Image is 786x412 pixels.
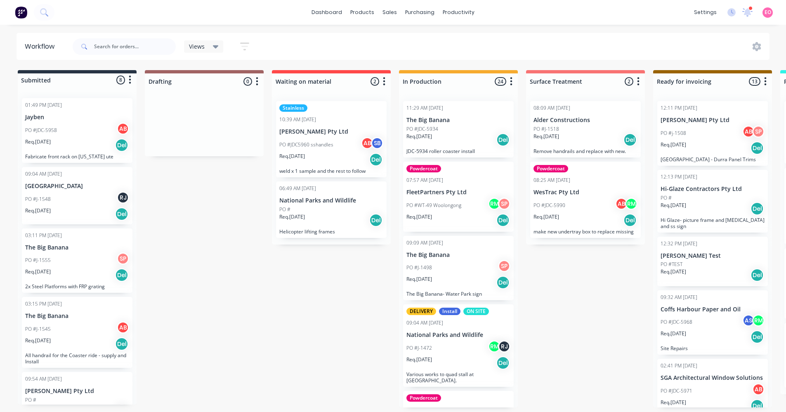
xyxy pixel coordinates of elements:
[623,133,637,146] div: Del
[22,98,132,163] div: 01:49 PM [DATE]JaybenPO #JDC-5958ABReq.[DATE]DelFabricate front rack on [US_STATE] ute
[406,275,432,283] p: Req. [DATE]
[661,345,765,351] p: Site Repairs
[657,101,768,166] div: 12:11 PM [DATE][PERSON_NAME] Pty LtdPO #j-1508ABSPReq.[DATE]Del[GEOGRAPHIC_DATA] - Durra Panel Trims
[279,185,316,192] div: 06:49 AM [DATE]
[25,114,129,121] p: Jayben
[406,177,443,184] div: 07:57 AM [DATE]
[661,362,697,370] div: 02:41 PM [DATE]
[533,104,570,112] div: 08:09 AM [DATE]
[25,325,51,333] p: PO #J-1545
[22,228,132,293] div: 03:11 PM [DATE]The Big BananaPO #J-1555SPReq.[DATE]Del2x Steel Platforms with FRP grating
[406,104,443,112] div: 11:29 AM [DATE]
[765,9,771,16] span: EO
[661,374,765,381] p: SGA Architectural Window Solutions
[661,252,765,259] p: [PERSON_NAME] Test
[25,232,62,239] div: 03:11 PM [DATE]
[369,153,382,166] div: Del
[406,332,510,339] p: National Parks and Wildlife
[279,141,333,148] p: PO #JDC5960 sshandles
[25,352,129,365] p: All handrail for the Coaster ride - supply and Install
[25,300,62,308] div: 03:15 PM [DATE]
[661,141,686,148] p: Req. [DATE]
[406,165,441,172] div: Powdercoat
[661,217,765,229] p: Hi Glaze- picture frame and [MEDICAL_DATA] and ss sign
[25,313,129,320] p: The Big Banana
[346,6,378,19] div: products
[533,133,559,140] p: Req. [DATE]
[752,125,765,138] div: SP
[661,202,686,209] p: Req. [DATE]
[657,170,768,233] div: 12:13 PM [DATE]Hi-Glaze Contractors Pty LtdPO #Req.[DATE]DelHi Glaze- picture frame and [MEDICAL_...
[117,122,129,135] div: AB
[115,337,128,351] div: Del
[117,321,129,334] div: AB
[115,268,128,282] div: Del
[406,133,432,140] p: Req. [DATE]
[378,6,401,19] div: sales
[498,198,510,210] div: SP
[661,104,697,112] div: 12:11 PM [DATE]
[25,388,129,395] p: [PERSON_NAME] Pty Ltd
[661,330,686,337] p: Req. [DATE]
[533,177,570,184] div: 08:25 AM [DATE]
[625,198,637,210] div: RM
[25,396,36,404] p: PO #
[751,268,764,282] div: Del
[533,125,559,133] p: PO #J-1518
[406,189,510,196] p: FleetPartners Pty Ltd
[279,153,305,160] p: Req. [DATE]
[533,213,559,221] p: Req. [DATE]
[406,308,436,315] div: DELIVERY
[661,156,765,162] p: [GEOGRAPHIC_DATA] - Durra Panel Trims
[615,198,628,210] div: AB
[25,207,51,214] p: Req. [DATE]
[751,141,764,155] div: Del
[276,181,387,238] div: 06:49 AM [DATE]National Parks and WildlifePO #Req.[DATE]DelHelicopter lifting frames
[533,165,568,172] div: Powdercoat
[406,239,443,247] div: 09:09 AM [DATE]
[25,244,129,251] p: The Big Banana
[401,6,439,19] div: purchasing
[403,304,514,387] div: DELIVERYInstallON SITE09:04 AM [DATE]National Parks and WildlifePO #J-1472RMRJReq.[DATE]DelVariou...
[533,202,565,209] p: PO #JDC-5990
[406,356,432,363] p: Req. [DATE]
[25,127,57,134] p: PO #JDC-5958
[115,207,128,221] div: Del
[742,314,755,327] div: AS
[361,137,373,149] div: AB
[25,283,129,290] p: 2x Steel Platforms with FRP grating
[406,344,432,352] p: PO #J-1472
[25,195,51,203] p: PO #J-1548
[661,240,697,247] div: 12:32 PM [DATE]
[496,356,510,370] div: Del
[496,214,510,227] div: Del
[279,128,383,135] p: [PERSON_NAME] Pty Ltd
[690,6,721,19] div: settings
[307,6,346,19] a: dashboard
[406,264,432,271] p: PO #J-1498
[661,261,682,268] p: PO #TEST
[403,236,514,301] div: 09:09 AM [DATE]The Big BananaPO #J-1498SPReq.[DATE]DelThe Big Banana- Water Park sign
[661,387,692,395] p: PO #JDC-5971
[406,213,432,221] p: Req. [DATE]
[752,314,765,327] div: RM
[533,117,637,124] p: Alder Constructions
[22,167,132,224] div: 09:04 AM [DATE][GEOGRAPHIC_DATA]PO #J-1548RJReq.[DATE]Del
[406,371,510,384] p: Various works to quad stall at [GEOGRAPHIC_DATA].
[406,148,510,154] p: JDC-5934 roller coaster install
[406,394,441,402] div: Powdercoat
[117,191,129,204] div: RJ
[117,252,129,265] div: SP
[406,202,461,209] p: PO #WT-49 Woolongong
[661,268,686,275] p: Req. [DATE]
[406,319,443,327] div: 09:04 AM [DATE]
[661,318,692,326] p: PO #JDC-5968
[661,294,697,301] div: 09:32 AM [DATE]
[189,42,205,51] span: Views
[661,129,686,137] p: PO #j-1508
[25,183,129,190] p: [GEOGRAPHIC_DATA]
[751,202,764,215] div: Del
[25,138,51,146] p: Req. [DATE]
[279,168,383,174] p: weld x 1 sample and the rest to follow
[530,162,641,238] div: Powdercoat08:25 AM [DATE]WesTrac Pty LtdPO #JDC-5990ABRMReq.[DATE]Delmake new undertray box to re...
